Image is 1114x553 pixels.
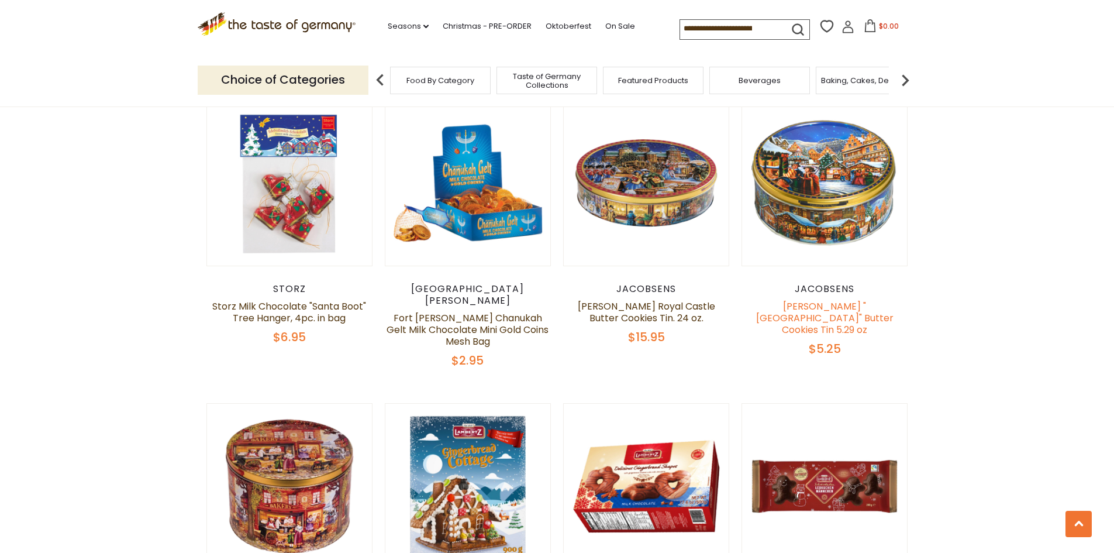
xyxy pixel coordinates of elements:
[406,76,474,85] a: Food By Category
[212,300,366,325] a: Storz Milk Chocolate "Santa Boot" Tree Hanger, 4pc. in bag
[741,283,908,295] div: Jacobsens
[385,100,551,266] img: Fort Knox Chanukah Gelt Milk Chocolate Mini Gold Coins Mesh Bag
[500,72,594,90] a: Taste of Germany Collections
[564,100,729,266] img: Jacobsens Royal Castle Butter Cookies Tin. 24 oz.
[756,300,894,336] a: [PERSON_NAME] "[GEOGRAPHIC_DATA]" Butter Cookies Tin 5.29 oz
[739,76,781,85] a: Beverages
[894,68,917,92] img: next arrow
[809,341,841,357] span: $5.25
[206,283,373,295] div: Storz
[443,20,532,33] a: Christmas - PRE-ORDER
[563,283,730,295] div: Jacobsens
[879,21,899,31] span: $0.00
[821,76,912,85] a: Baking, Cakes, Desserts
[628,329,665,345] span: $15.95
[618,76,688,85] a: Featured Products
[198,66,368,94] p: Choice of Categories
[742,100,908,266] img: Jacobsens "Copenhagen Market Square" Butter Cookies Tin 5.29 oz
[385,283,551,307] div: [GEOGRAPHIC_DATA][PERSON_NAME]
[451,352,484,369] span: $2.95
[207,100,373,266] img: Storz Milk Chocolate "Santa Boot" Tree Hanger, 4pc. in bag
[605,20,635,33] a: On Sale
[388,20,429,33] a: Seasons
[368,68,392,92] img: previous arrow
[857,19,906,37] button: $0.00
[387,311,549,348] a: Fort [PERSON_NAME] Chanukah Gelt Milk Chocolate Mini Gold Coins Mesh Bag
[578,300,715,325] a: [PERSON_NAME] Royal Castle Butter Cookies Tin. 24 oz.
[546,20,591,33] a: Oktoberfest
[273,329,306,345] span: $6.95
